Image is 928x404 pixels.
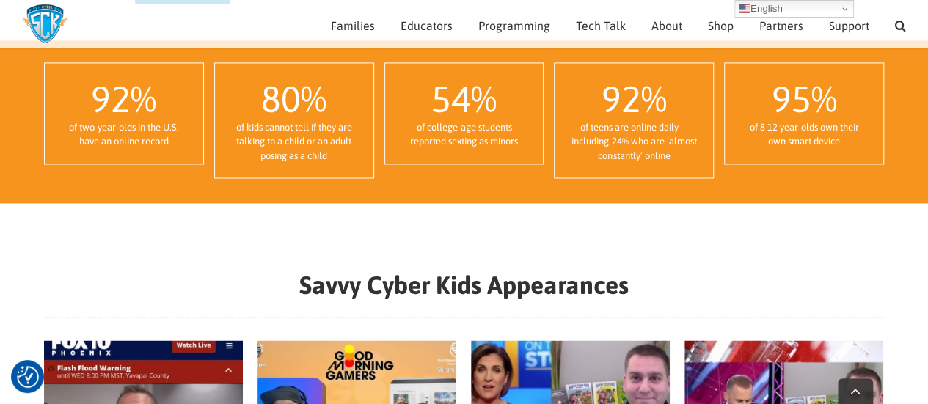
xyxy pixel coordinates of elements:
span: % [471,78,497,120]
div: of kids cannot tell if they are talking to a child or an adult posing as a child [230,120,359,164]
div: of two-year-olds in the U.S. have an online record [59,120,189,149]
strong: Savvy Cyber Kids Appearances [299,270,629,298]
button: Consent Preferences [17,366,39,388]
span: 92 [91,78,131,120]
span: Programming [478,20,550,32]
span: Families [331,20,375,32]
span: 54 [431,78,471,120]
div: of 8-12 year-olds own their own smart device [739,120,869,149]
span: 92 [602,78,641,120]
span: Support [829,20,869,32]
img: Revisit consent button [17,366,39,388]
span: % [301,78,326,120]
span: % [131,78,156,120]
span: 80 [261,78,301,120]
span: % [811,78,837,120]
div: of college-age students reported sexting as minors [400,120,529,149]
span: Partners [759,20,803,32]
span: 95 [772,78,811,120]
div: of teens are online daily—including 24% who are ‘almost constantly’ online [569,120,698,164]
img: en [739,3,750,15]
span: Shop [708,20,734,32]
span: % [641,78,667,120]
img: Savvy Cyber Kids Logo [22,4,68,44]
span: Educators [401,20,453,32]
span: About [651,20,682,32]
span: Tech Talk [576,20,626,32]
